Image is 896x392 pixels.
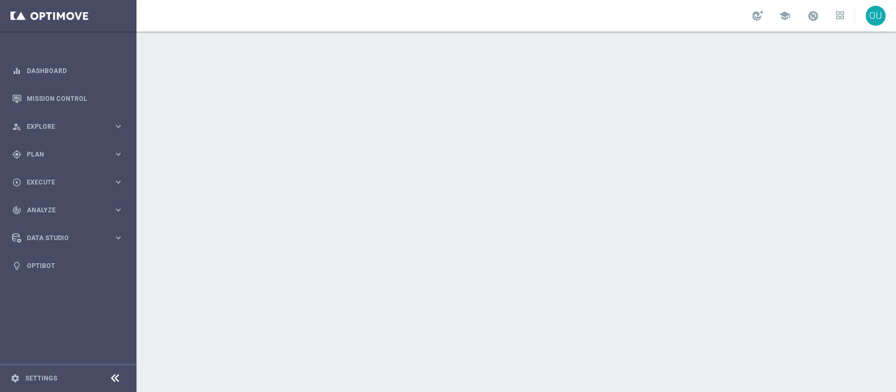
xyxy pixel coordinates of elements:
[27,57,123,85] a: Dashboard
[866,6,886,26] div: OU
[27,207,113,213] span: Analyze
[12,178,22,187] i: play_circle_outline
[12,85,123,112] div: Mission Control
[12,233,113,243] div: Data Studio
[27,123,113,130] span: Explore
[12,178,124,187] button: play_circle_outline Execute keyboard_arrow_right
[12,234,124,242] button: Data Studio keyboard_arrow_right
[12,205,113,215] div: Analyze
[12,205,22,215] i: track_changes
[12,150,113,159] div: Plan
[27,151,113,158] span: Plan
[12,150,124,159] button: gps_fixed Plan keyboard_arrow_right
[27,179,113,185] span: Execute
[12,122,124,131] button: person_search Explore keyboard_arrow_right
[12,261,22,271] i: lightbulb
[10,374,20,383] i: settings
[12,95,124,103] button: Mission Control
[12,252,123,280] div: Optibot
[27,235,113,241] span: Data Studio
[779,10,790,22] span: school
[113,149,123,159] i: keyboard_arrow_right
[12,150,22,159] i: gps_fixed
[25,375,57,381] a: Settings
[12,66,22,76] i: equalizer
[12,178,113,187] div: Execute
[27,252,123,280] a: Optibot
[12,262,124,270] button: lightbulb Optibot
[12,57,123,85] div: Dashboard
[12,122,113,131] div: Explore
[113,233,123,243] i: keyboard_arrow_right
[12,122,22,131] i: person_search
[12,206,124,214] button: track_changes Analyze keyboard_arrow_right
[113,121,123,131] i: keyboard_arrow_right
[12,67,124,75] button: equalizer Dashboard
[113,205,123,215] i: keyboard_arrow_right
[27,85,123,112] a: Mission Control
[113,177,123,187] i: keyboard_arrow_right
